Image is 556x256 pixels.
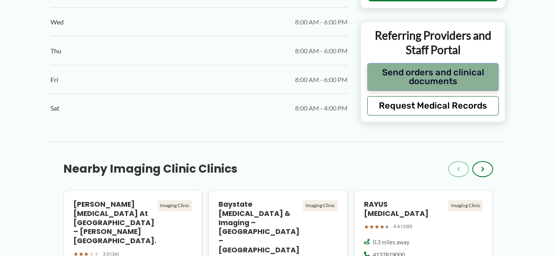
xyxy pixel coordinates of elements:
span: ★ [374,222,380,232]
p: Referring Providers and Staff Portal [367,28,499,57]
span: › [481,164,484,174]
span: ★ [364,222,369,232]
span: ★ [369,222,374,232]
div: Imaging Clinic [158,200,192,211]
button: Send orders and clinical documents [367,63,499,91]
button: Request Medical Records [367,96,499,115]
span: Thu [51,45,61,57]
span: Sat [51,102,59,114]
span: Fri [51,74,58,86]
h4: [PERSON_NAME] [MEDICAL_DATA] at [GEOGRAPHIC_DATA] – [PERSON_NAME][GEOGRAPHIC_DATA]. [73,200,155,246]
span: 8:00 AM - 6:00 PM [295,45,348,57]
span: 8:00 AM - 6:00 PM [295,74,348,86]
span: Wed [51,16,64,28]
h4: RAYUS [MEDICAL_DATA] [364,200,445,218]
button: ‹ [448,161,469,177]
span: 8:00 AM - 6:00 PM [295,16,348,28]
h3: Nearby Imaging Clinic Clinics [63,162,237,176]
span: ‹ [457,164,460,174]
span: 4.6 (100) [393,222,412,231]
span: 8:00 AM - 4:00 PM [295,102,348,114]
h4: Baystate [MEDICAL_DATA] & Imaging – [GEOGRAPHIC_DATA] – [GEOGRAPHIC_DATA] [218,200,300,255]
div: Imaging Clinic [303,200,338,211]
button: › [472,161,493,177]
div: Imaging Clinic [448,200,483,211]
span: 0.3 miles away [373,238,409,246]
span: ★ [385,222,390,232]
span: ★ [380,222,385,232]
